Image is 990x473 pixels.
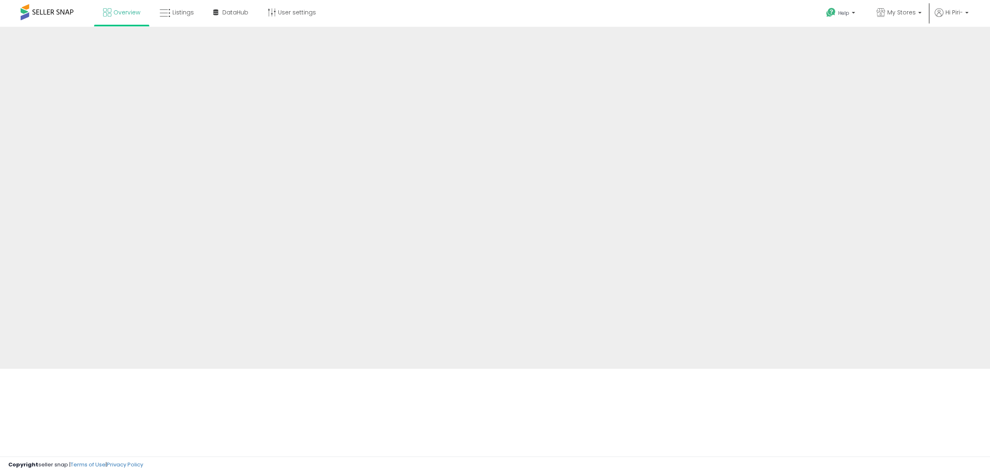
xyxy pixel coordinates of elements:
span: Help [838,9,849,16]
span: My Stores [887,8,916,16]
span: Overview [113,8,140,16]
span: DataHub [222,8,248,16]
i: Get Help [826,7,836,18]
a: Hi Piri- [935,8,969,27]
span: Listings [172,8,194,16]
a: Help [820,1,863,27]
span: Hi Piri- [945,8,963,16]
